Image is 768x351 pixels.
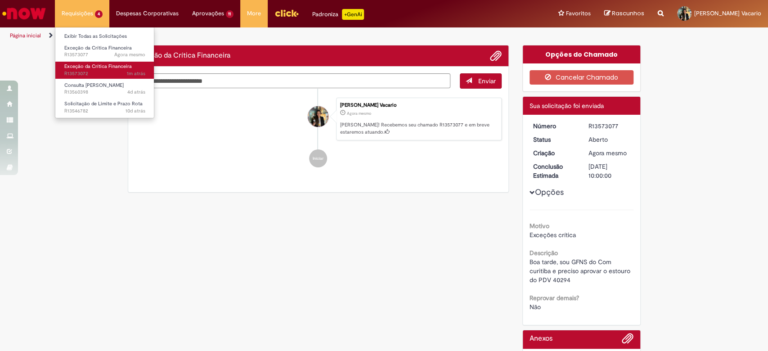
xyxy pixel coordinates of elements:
span: Favoritos [566,9,591,18]
dt: Criação [526,148,582,157]
button: Cancelar Chamado [530,70,633,85]
time: 23/09/2025 16:51:29 [127,89,145,95]
dt: Status [526,135,582,144]
b: Descrição [530,249,558,257]
time: 27/09/2025 13:32:16 [114,51,145,58]
a: Rascunhos [604,9,644,18]
span: 11 [226,10,234,18]
time: 18/09/2025 11:45:41 [126,108,145,114]
span: R13573077 [64,51,145,58]
button: Adicionar anexos [622,333,633,349]
time: 27/09/2025 13:30:53 [127,70,145,77]
span: R13546782 [64,108,145,115]
ul: Histórico de tíquete [135,89,502,177]
ul: Requisições [55,27,154,118]
span: Sua solicitação foi enviada [530,102,604,110]
a: Aberto R13573072 : Exceção da Crítica Financeira [55,62,154,78]
a: Aberto R13560398 : Consulta Serasa [55,81,154,97]
a: Aberto R13573077 : Exceção da Crítica Financeira [55,43,154,60]
p: +GenAi [342,9,364,20]
span: Rascunhos [612,9,644,18]
img: ServiceNow [1,4,47,22]
span: R13573072 [64,70,145,77]
dt: Conclusão Estimada [526,162,582,180]
span: Agora mesmo [347,111,371,116]
h2: Anexos [530,335,552,343]
span: Não [530,303,541,311]
span: Agora mesmo [588,149,627,157]
time: 27/09/2025 13:32:15 [588,149,627,157]
span: 1m atrás [127,70,145,77]
span: Solicitação de Limite e Prazo Rota [64,100,143,107]
span: Enviar [478,77,496,85]
span: 4 [95,10,103,18]
p: [PERSON_NAME]! Recebemos seu chamado R13573077 e em breve estaremos atuando. [340,121,497,135]
div: Opções do Chamado [523,45,640,63]
b: Motivo [530,222,549,230]
div: [DATE] 10:00:00 [588,162,630,180]
textarea: Digite sua mensagem aqui... [135,73,451,89]
span: Despesas Corporativas [116,9,179,18]
ul: Trilhas de página [7,27,505,44]
button: Enviar [460,73,502,89]
a: Aberto R13546782 : Solicitação de Limite e Prazo Rota [55,99,154,116]
div: 27/09/2025 13:32:15 [588,148,630,157]
span: Exceções crítica [530,231,576,239]
button: Adicionar anexos [490,50,502,62]
li: Marcella Caroline Duarte Sposito Vacario [135,98,502,141]
img: click_logo_yellow_360x200.png [274,6,299,20]
dt: Número [526,121,582,130]
div: R13573077 [588,121,630,130]
div: Marcella Caroline Duarte Sposito Vacario [308,106,328,127]
div: [PERSON_NAME] Vacario [340,103,497,108]
div: Padroniza [312,9,364,20]
span: Boa tarde, sou GFNS do Com curitiba e preciso aprovar o estouro do PDV 40294 [530,258,632,284]
span: R13560398 [64,89,145,96]
span: Exceção da Crítica Financeira [64,45,132,51]
span: More [247,9,261,18]
b: Reprovar demais? [530,294,579,302]
span: Requisições [62,9,93,18]
div: Aberto [588,135,630,144]
span: [PERSON_NAME] Vacario [694,9,761,17]
time: 27/09/2025 13:32:15 [347,111,371,116]
span: Agora mesmo [114,51,145,58]
span: Exceção da Crítica Financeira [64,63,132,70]
h2: Exceção da Crítica Financeira Histórico de tíquete [135,52,230,60]
a: Exibir Todas as Solicitações [55,31,154,41]
span: 10d atrás [126,108,145,114]
a: Página inicial [10,32,41,39]
span: 4d atrás [127,89,145,95]
span: Consulta [PERSON_NAME] [64,82,124,89]
span: Aprovações [192,9,224,18]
